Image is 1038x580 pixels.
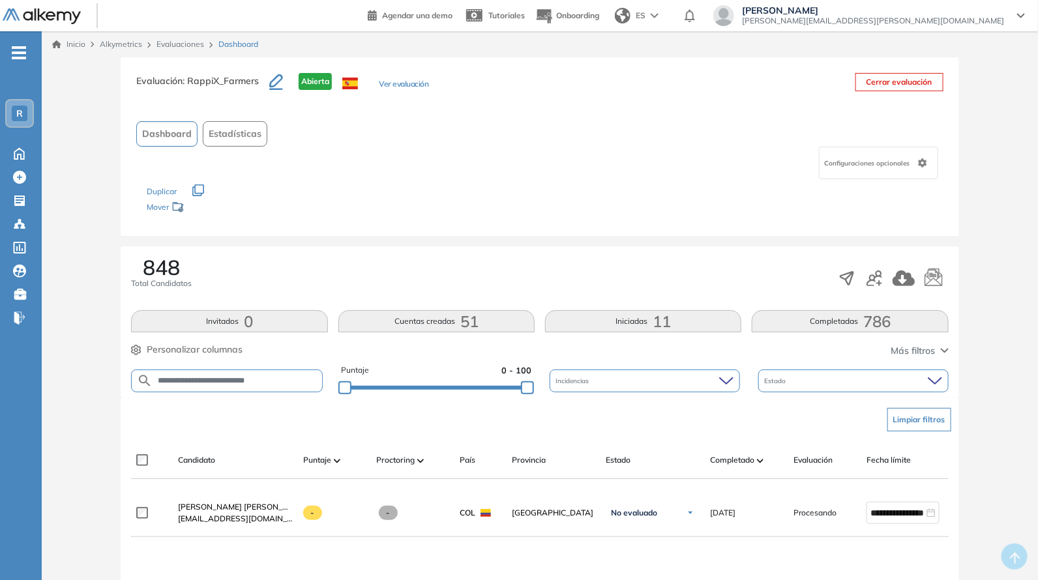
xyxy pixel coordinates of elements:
[615,8,630,23] img: world
[209,127,261,141] span: Estadísticas
[178,502,308,512] span: [PERSON_NAME] [PERSON_NAME]
[758,370,949,392] div: Estado
[382,10,452,20] span: Agendar una demo
[303,506,322,520] span: -
[136,121,198,147] button: Dashboard
[334,459,340,463] img: [missing "en.ARROW_ALT" translation]
[606,454,630,466] span: Estado
[12,51,26,54] i: -
[867,454,911,466] span: Fecha límite
[379,506,398,520] span: -
[757,459,764,463] img: [missing "en.ARROW_ALT" translation]
[183,75,259,87] span: : RappiX_Farmers
[460,454,475,466] span: País
[545,310,741,332] button: Iniciadas11
[299,73,332,90] span: Abierta
[710,507,735,519] span: [DATE]
[156,39,204,49] a: Evaluaciones
[342,78,358,89] img: ESP
[887,408,951,431] button: Limpiar filtros
[376,454,415,466] span: Proctoring
[752,310,948,332] button: Completadas786
[742,16,1004,26] span: [PERSON_NAME][EMAIL_ADDRESS][PERSON_NAME][DOMAIN_NAME]
[855,73,943,91] button: Cerrar evaluación
[891,344,936,358] span: Más filtros
[550,370,740,392] div: Incidencias
[52,38,85,50] a: Inicio
[368,7,452,22] a: Agendar una demo
[143,257,180,278] span: 848
[819,147,938,179] div: Configuraciones opcionales
[460,507,475,519] span: COL
[178,454,215,466] span: Candidato
[136,73,269,100] h3: Evaluación
[512,507,595,519] span: [GEOGRAPHIC_DATA]
[611,508,657,518] span: No evaluado
[178,513,293,525] span: [EMAIL_ADDRESS][DOMAIN_NAME]
[793,507,837,519] span: Procesando
[147,196,277,220] div: Mover
[137,373,153,389] img: SEARCH_ALT
[417,459,424,463] img: [missing "en.ARROW_ALT" translation]
[142,127,192,141] span: Dashboard
[501,364,531,377] span: 0 - 100
[765,376,789,386] span: Estado
[341,364,369,377] span: Puntaje
[203,121,267,147] button: Estadísticas
[131,278,192,289] span: Total Candidatos
[825,158,913,168] span: Configuraciones opcionales
[3,8,81,25] img: Logo
[16,108,23,119] span: R
[535,2,599,30] button: Onboarding
[687,509,694,517] img: Ícono de flecha
[131,343,243,356] button: Personalizar columnas
[742,5,1004,16] span: [PERSON_NAME]
[147,343,243,356] span: Personalizar columnas
[488,10,525,20] span: Tutoriales
[303,454,331,466] span: Puntaje
[556,10,599,20] span: Onboarding
[100,39,142,49] span: Alkymetrics
[891,344,949,358] button: Más filtros
[218,38,258,50] span: Dashboard
[793,454,833,466] span: Evaluación
[512,454,546,466] span: Provincia
[131,310,327,332] button: Invitados0
[178,501,293,513] a: [PERSON_NAME] [PERSON_NAME]
[636,10,645,22] span: ES
[338,310,535,332] button: Cuentas creadas51
[556,376,592,386] span: Incidencias
[710,454,754,466] span: Completado
[379,78,428,92] button: Ver evaluación
[481,509,491,517] img: COL
[147,186,177,196] span: Duplicar
[651,13,659,18] img: arrow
